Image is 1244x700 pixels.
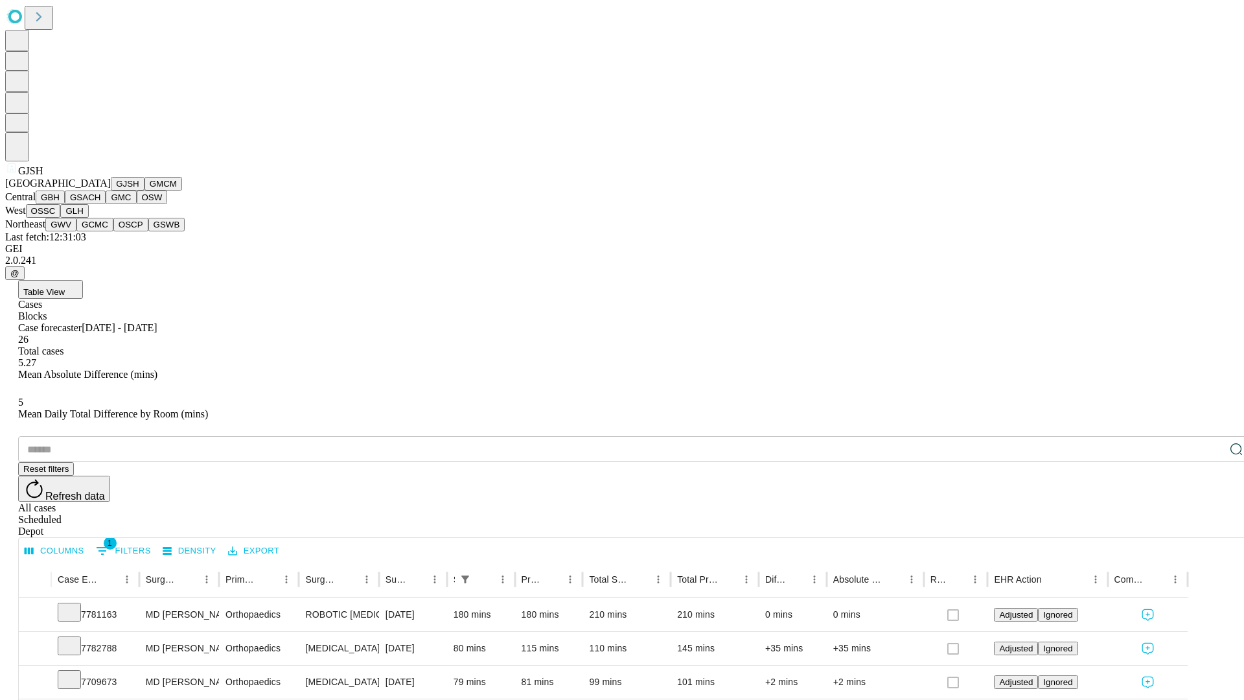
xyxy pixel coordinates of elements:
button: Sort [884,570,903,589]
button: GCMC [76,218,113,231]
span: 26 [18,334,29,345]
button: Sort [1043,570,1061,589]
span: @ [10,268,19,278]
span: Adjusted [999,610,1033,620]
span: Ignored [1043,610,1072,620]
button: Menu [561,570,579,589]
div: +35 mins [765,632,820,665]
span: Last fetch: 12:31:03 [5,231,86,242]
button: @ [5,266,25,280]
button: GJSH [111,177,144,191]
div: [MEDICAL_DATA] [MEDICAL_DATA] [305,632,372,665]
span: Ignored [1043,677,1072,687]
div: Total Predicted Duration [677,574,718,585]
button: Adjusted [994,642,1038,655]
div: [DATE] [386,598,441,631]
button: Menu [1166,570,1184,589]
button: Expand [25,638,45,660]
div: Scheduled In Room Duration [454,574,455,585]
div: ROBOTIC [MEDICAL_DATA] KNEE TOTAL [305,598,372,631]
button: OSSC [26,204,61,218]
button: Sort [631,570,649,589]
div: Absolute Difference [833,574,883,585]
div: MD [PERSON_NAME] [PERSON_NAME] Md [146,598,213,631]
button: Sort [948,570,966,589]
button: Sort [1148,570,1166,589]
button: Sort [179,570,198,589]
button: Density [159,541,220,561]
button: GBH [36,191,65,204]
div: Predicted In Room Duration [522,574,542,585]
button: Export [225,541,282,561]
button: Refresh data [18,476,110,502]
span: Adjusted [999,677,1033,687]
span: Mean Daily Total Difference by Room (mins) [18,408,208,419]
span: Reset filters [23,464,69,474]
button: OSW [137,191,168,204]
div: 99 mins [589,666,664,699]
button: Menu [1087,570,1105,589]
button: Sort [408,570,426,589]
button: Menu [198,570,216,589]
div: Surgeon Name [146,574,178,585]
button: Menu [277,570,295,589]
span: Central [5,191,36,202]
button: GMC [106,191,136,204]
div: 79 mins [454,666,509,699]
div: MD [PERSON_NAME] [PERSON_NAME] Md [146,666,213,699]
button: Menu [966,570,984,589]
div: +2 mins [765,666,820,699]
div: Surgery Date [386,574,406,585]
div: MD [PERSON_NAME] [PERSON_NAME] Md [146,632,213,665]
div: 210 mins [589,598,664,631]
div: 7709673 [58,666,133,699]
button: Menu [494,570,512,589]
button: Select columns [21,541,87,561]
span: Table View [23,287,65,297]
div: 180 mins [454,598,509,631]
div: 101 mins [677,666,752,699]
div: Difference [765,574,786,585]
button: Menu [649,570,667,589]
span: Adjusted [999,644,1033,653]
div: [MEDICAL_DATA] WITH [MEDICAL_DATA] REPAIR [305,666,372,699]
div: [DATE] [386,666,441,699]
div: Primary Service [225,574,258,585]
div: Comments [1114,574,1147,585]
button: Show filters [456,570,474,589]
button: OSCP [113,218,148,231]
button: Sort [543,570,561,589]
button: Menu [903,570,921,589]
div: 81 mins [522,666,577,699]
button: Ignored [1038,642,1077,655]
button: Show filters [93,541,154,561]
span: Case forecaster [18,322,82,333]
span: Refresh data [45,491,105,502]
div: 0 mins [833,598,917,631]
span: [GEOGRAPHIC_DATA] [5,178,111,189]
span: 5.27 [18,357,36,368]
button: Sort [719,570,737,589]
div: 7782788 [58,632,133,665]
span: 1 [104,537,117,550]
span: [DATE] - [DATE] [82,322,157,333]
button: Menu [737,570,755,589]
div: Orthopaedics [225,666,292,699]
span: GJSH [18,165,43,176]
div: 80 mins [454,632,509,665]
span: Mean Absolute Difference (mins) [18,369,157,380]
div: 1 active filter [456,570,474,589]
span: 5 [18,397,23,408]
div: Total Scheduled Duration [589,574,630,585]
button: Expand [25,604,45,627]
div: 210 mins [677,598,752,631]
button: Menu [805,570,824,589]
button: GSWB [148,218,185,231]
div: GEI [5,243,1239,255]
div: Orthopaedics [225,598,292,631]
button: Ignored [1038,675,1077,689]
button: Expand [25,671,45,694]
div: +35 mins [833,632,917,665]
div: [DATE] [386,632,441,665]
div: 180 mins [522,598,577,631]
